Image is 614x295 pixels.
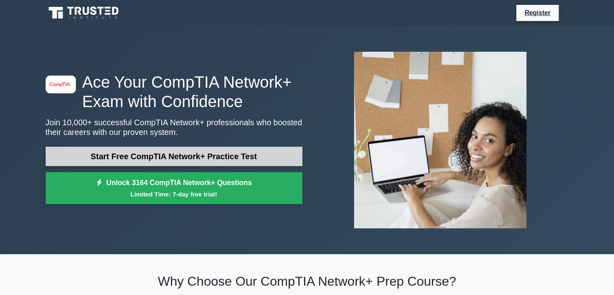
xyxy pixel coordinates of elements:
p: Join 10,000+ successful CompTIA Network+ professionals who boosted their careers with our proven ... [46,118,302,137]
small: Limited Time: 7-day free trial! [56,190,292,199]
h1: Ace Your CompTIA Network+ Exam with Confidence [46,72,302,111]
a: Register [520,8,555,18]
a: Start Free CompTIA Network+ Practice Test [46,147,302,166]
h2: Why Choose Our CompTIA Network+ Prep Course? [46,274,569,289]
a: Unlock 3164 CompTIA Network+ QuestionsLimited Time: 7-day free trial! [46,172,302,204]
